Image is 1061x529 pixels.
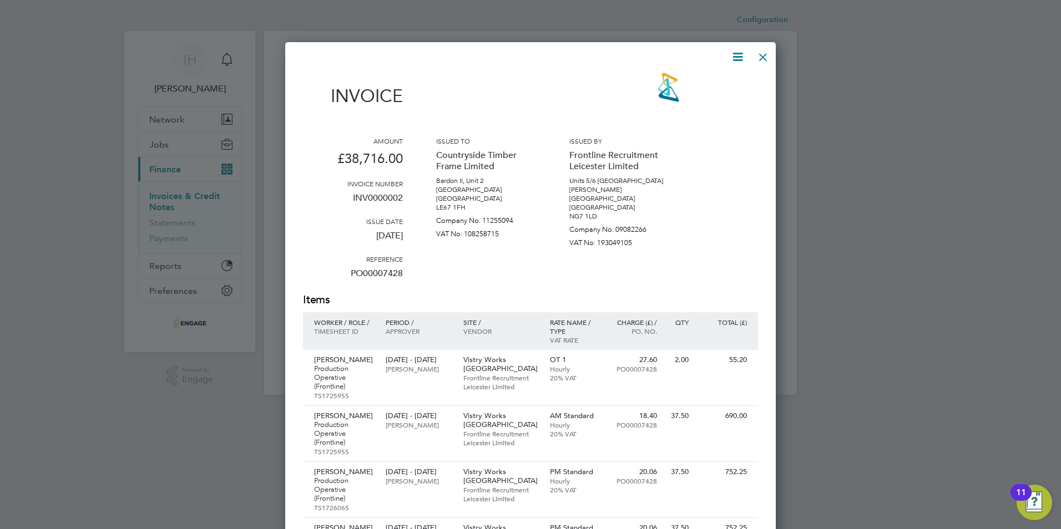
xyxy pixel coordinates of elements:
p: Approver [386,327,452,335]
p: VAT rate [550,335,598,344]
p: VAT No: 193049105 [569,234,669,247]
p: Period / [386,318,452,327]
p: Bardon II, Unit 2 [436,176,536,185]
p: Units 5/6 [GEOGRAPHIC_DATA] [569,176,669,185]
p: Charge (£) / [609,318,657,327]
p: [PERSON_NAME][GEOGRAPHIC_DATA] [569,185,669,203]
p: Vistry Works [GEOGRAPHIC_DATA] [463,411,539,429]
p: Company No: 11255094 [436,212,536,225]
p: VAT No: 108258715 [436,225,536,238]
p: Vistry Works [GEOGRAPHIC_DATA] [463,467,539,485]
h3: Issued by [569,136,669,145]
h2: Items [303,292,758,308]
p: Timesheet ID [314,327,375,335]
p: QTY [668,318,689,327]
p: Vendor [463,327,539,335]
p: 690.00 [700,411,747,420]
h3: Amount [303,136,403,145]
p: [PERSON_NAME] [386,364,452,373]
p: PO00007428 [609,420,657,429]
p: TS1726065 [314,503,375,512]
p: £38,716.00 [303,145,403,179]
p: Frontline Recruitment Leicester Limited [463,429,539,447]
p: OT 1 [550,355,598,364]
p: [DATE] [303,226,403,255]
p: INV0000002 [303,188,403,217]
p: Vistry Works [GEOGRAPHIC_DATA] [463,355,539,373]
p: Site / [463,318,539,327]
div: 11 [1016,492,1026,507]
h3: Invoice number [303,179,403,188]
p: [DATE] - [DATE] [386,411,452,420]
p: Worker / Role / [314,318,375,327]
p: PO00007428 [609,364,657,373]
p: [PERSON_NAME] [386,420,452,429]
p: Production Operative (Frontline) [314,420,375,447]
h3: Reference [303,255,403,263]
p: Frontline Recruitment Leicester Limited [463,485,539,503]
button: Open Resource Center, 11 new notifications [1017,485,1052,520]
p: Hourly [550,420,598,429]
p: Frontline Recruitment Leicester Limited [463,373,539,391]
p: [PERSON_NAME] [314,411,375,420]
p: Hourly [550,364,598,373]
p: 18.40 [609,411,657,420]
p: 37.50 [668,411,689,420]
h1: Invoice [303,85,403,106]
p: Production Operative (Frontline) [314,476,375,503]
p: PO00007428 [303,263,403,292]
p: 20% VAT [550,429,598,438]
p: 752.25 [700,467,747,476]
p: PO00007428 [609,476,657,485]
img: frontlinerecruitment-logo-remittance.png [658,73,758,102]
p: 27.60 [609,355,657,364]
p: [DATE] - [DATE] [386,355,452,364]
h3: Issued to [436,136,536,145]
p: AM Standard [550,411,598,420]
p: TS1725955 [314,447,375,456]
p: [GEOGRAPHIC_DATA] [436,194,536,203]
p: [PERSON_NAME] [314,355,375,364]
p: LE67 1FH [436,203,536,212]
p: [DATE] - [DATE] [386,467,452,476]
p: [PERSON_NAME] [386,476,452,485]
p: Hourly [550,476,598,485]
p: 2.00 [668,355,689,364]
h3: Issue date [303,217,403,226]
p: NG7 1LD [569,212,669,221]
p: Po. No. [609,327,657,335]
p: Frontline Recruitment Leicester Limited [569,145,669,176]
p: Production Operative (Frontline) [314,364,375,391]
p: Company No: 09082266 [569,221,669,234]
p: 20% VAT [550,373,598,382]
p: TS1725955 [314,391,375,400]
p: 55.20 [700,355,747,364]
p: Countryside Timber Frame Limited [436,145,536,176]
p: PM Standard [550,467,598,476]
p: 37.50 [668,467,689,476]
p: [GEOGRAPHIC_DATA] [436,185,536,194]
p: [GEOGRAPHIC_DATA] [569,203,669,212]
p: 20.06 [609,467,657,476]
p: [PERSON_NAME] [314,467,375,476]
p: 20% VAT [550,485,598,494]
p: Total (£) [700,318,747,327]
p: Rate name / type [550,318,598,335]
